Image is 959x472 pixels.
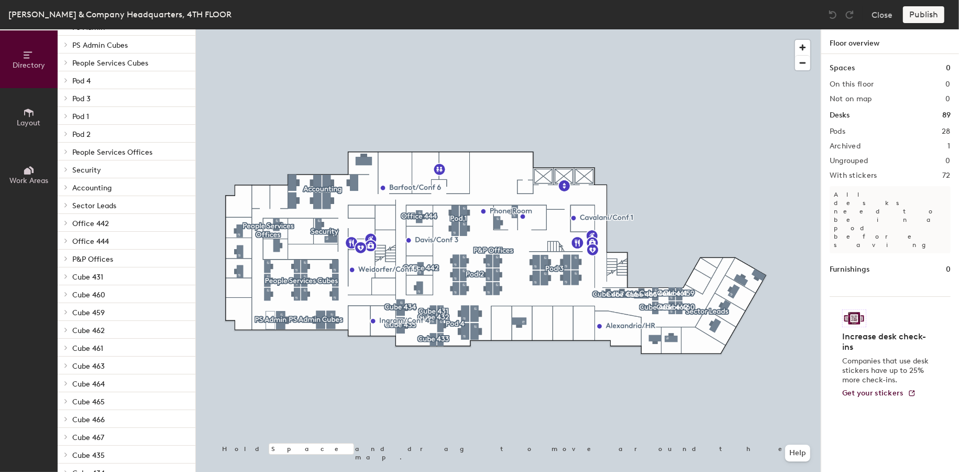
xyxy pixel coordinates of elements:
span: People Services Offices [72,148,152,157]
h2: 72 [942,171,951,180]
h1: Floor overview [821,29,959,54]
button: Help [785,445,810,462]
h1: Furnishings [830,264,869,275]
span: Pod 3 [72,94,91,103]
h1: Spaces [830,62,855,74]
h1: 0 [946,62,951,74]
span: Cube 463 [72,362,105,371]
h2: With stickers [830,171,877,180]
h2: 28 [942,127,951,136]
h2: 1 [948,142,951,151]
span: People Services Cubes [72,59,148,68]
span: Work Areas [9,176,48,185]
h2: Ungrouped [830,157,868,165]
h2: On this floor [830,80,874,89]
span: Get your stickers [842,389,903,398]
span: Cube 466 [72,415,105,424]
div: [PERSON_NAME] & Company Headquarters, 4TH FLOOR [8,8,232,21]
p: Companies that use desk stickers have up to 25% more check-ins. [842,357,932,385]
span: Cube 459 [72,308,105,317]
span: Cube 460 [72,291,105,299]
img: Sticker logo [842,309,866,327]
span: Cube 431 [72,273,103,282]
span: PS Admin Cubes [72,41,128,50]
h1: 89 [942,110,951,121]
span: Cube 462 [72,326,105,335]
span: Cube 467 [72,433,104,442]
span: Office 442 [72,219,109,228]
span: Sector Leads [72,201,116,210]
span: Cube 465 [72,398,105,406]
span: PS Admin [72,23,105,32]
span: Pod 2 [72,130,91,139]
h2: Pods [830,127,845,136]
h1: Desks [830,110,850,121]
h2: 0 [946,157,951,165]
p: All desks need to be in a pod before saving [830,186,951,253]
span: Pod 4 [72,77,91,85]
span: Layout [17,119,41,127]
span: P&P Offices [72,255,113,264]
a: Get your stickers [842,389,916,398]
span: Cube 435 [72,451,105,460]
img: Redo [844,9,855,20]
img: Undo [828,9,838,20]
button: Close [872,6,892,23]
span: Cube 464 [72,380,105,389]
h1: 0 [946,264,951,275]
h2: Not on map [830,95,872,103]
h2: 0 [946,95,951,103]
h4: Increase desk check-ins [842,331,932,352]
h2: Archived [830,142,861,151]
span: Cube 461 [72,344,103,353]
span: Office 444 [72,237,109,246]
span: Accounting [72,184,112,192]
span: Directory [13,61,45,70]
h2: 0 [946,80,951,89]
span: Pod 1 [72,112,89,121]
span: Security [72,166,101,175]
